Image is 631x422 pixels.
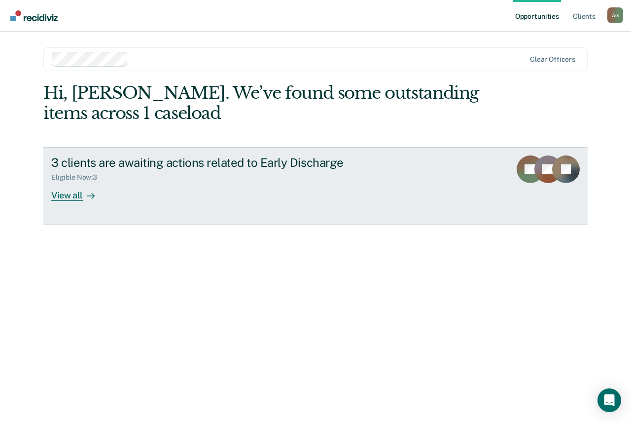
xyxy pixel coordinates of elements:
[51,182,106,201] div: View all
[607,7,623,23] div: A G
[607,7,623,23] button: Profile dropdown button
[43,147,588,225] a: 3 clients are awaiting actions related to Early DischargeEligible Now:3View all
[43,83,479,123] div: Hi, [PERSON_NAME]. We’ve found some outstanding items across 1 caseload
[51,155,397,170] div: 3 clients are awaiting actions related to Early Discharge
[10,10,58,21] img: Recidiviz
[51,173,105,182] div: Eligible Now : 3
[597,388,621,412] div: Open Intercom Messenger
[530,55,575,64] div: Clear officers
